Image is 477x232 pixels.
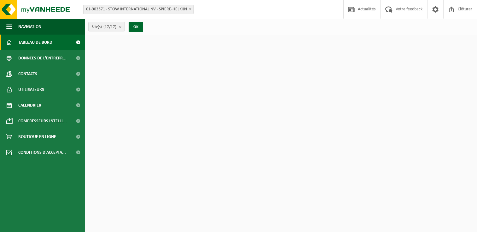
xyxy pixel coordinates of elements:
span: Site(s) [92,22,116,32]
span: Compresseurs intelli... [18,113,67,129]
span: Conditions d'accepta... [18,145,66,160]
span: Boutique en ligne [18,129,56,145]
count: (17/17) [103,25,116,29]
span: Contacts [18,66,37,82]
span: Données de l'entrepr... [18,50,67,66]
span: 01-903571 - STOW INTERNATIONAL NV - SPIERE-HELKIJN [84,5,193,14]
button: OK [129,22,143,32]
span: Calendrier [18,97,41,113]
span: Tableau de bord [18,35,52,50]
span: Navigation [18,19,41,35]
span: Utilisateurs [18,82,44,97]
button: Site(s)(17/17) [88,22,125,31]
